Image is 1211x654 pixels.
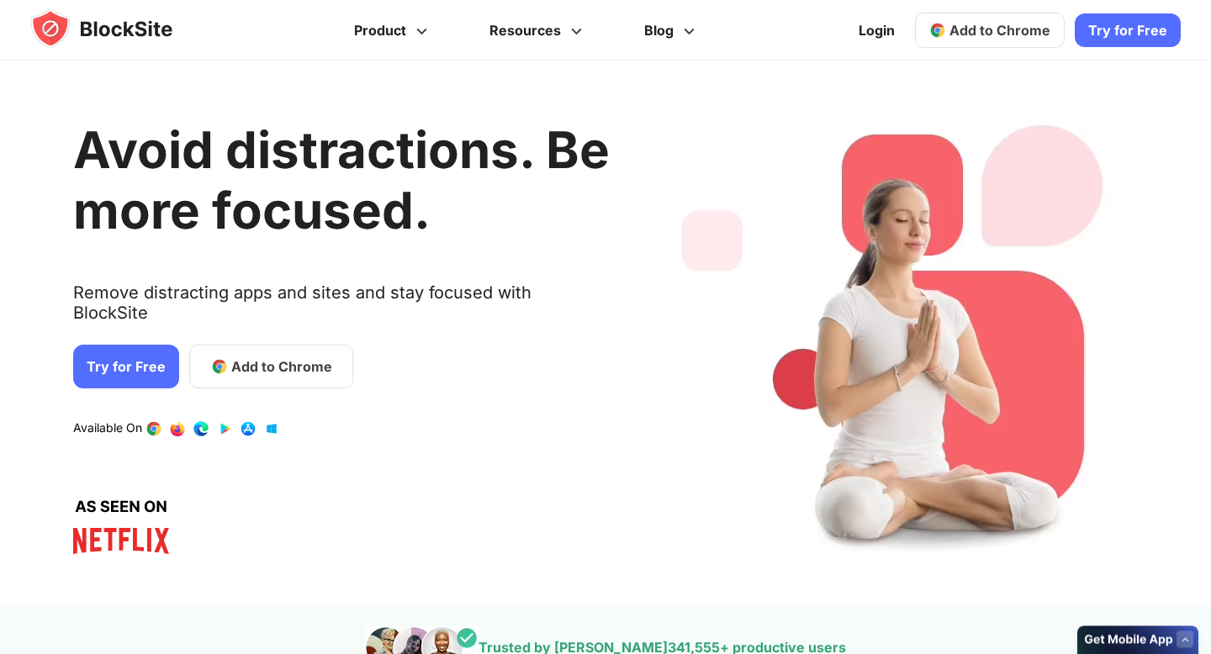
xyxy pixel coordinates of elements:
a: Try for Free [1075,13,1181,47]
text: Remove distracting apps and sites and stay focused with BlockSite [73,282,610,336]
a: Login [849,10,905,50]
span: Add to Chrome [949,22,1050,39]
span: Add to Chrome [231,356,332,377]
a: Add to Chrome [915,13,1065,48]
a: Try for Free [73,345,179,388]
img: blocksite-icon.5d769676.svg [30,8,205,49]
h1: Avoid distractions. Be more focused. [73,119,610,240]
text: Available On [73,420,142,437]
img: chrome-icon.svg [929,22,946,39]
a: Add to Chrome [189,345,353,388]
